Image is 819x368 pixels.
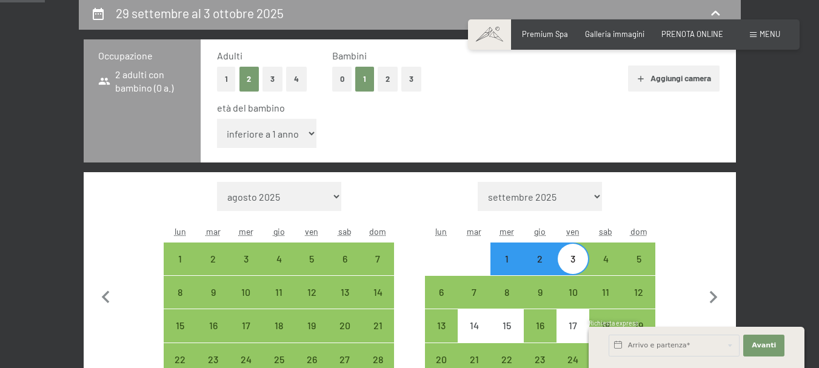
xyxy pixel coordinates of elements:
[557,309,589,342] div: Fri Oct 17 2025
[492,287,522,318] div: 8
[295,276,328,309] div: arrivo/check-in possibile
[230,309,262,342] div: arrivo/check-in possibile
[622,309,655,342] div: arrivo/check-in possibile
[164,243,196,275] div: arrivo/check-in possibile
[197,309,230,342] div: Tue Sep 16 2025
[361,276,394,309] div: Sun Sep 14 2025
[197,243,230,275] div: Tue Sep 02 2025
[425,309,458,342] div: Mon Oct 13 2025
[230,243,262,275] div: arrivo/check-in possibile
[355,67,374,92] button: 1
[623,287,654,318] div: 12
[622,243,655,275] div: Sun Oct 05 2025
[760,29,780,39] span: Menu
[286,67,307,92] button: 4
[295,243,328,275] div: Fri Sep 05 2025
[262,309,295,342] div: Thu Sep 18 2025
[490,309,523,342] div: Wed Oct 15 2025
[589,319,638,327] span: Richiesta express
[752,341,776,350] span: Avanti
[743,335,784,356] button: Avanti
[557,243,589,275] div: Fri Oct 03 2025
[262,309,295,342] div: arrivo/check-in possibile
[361,243,394,275] div: arrivo/check-in possibile
[490,243,523,275] div: arrivo/check-in possibile
[217,50,242,61] span: Adulti
[522,29,568,39] a: Premium Spa
[534,226,546,236] abbr: giovedì
[296,254,327,284] div: 5
[589,309,622,342] div: arrivo/check-in possibile
[164,276,196,309] div: arrivo/check-in possibile
[458,276,490,309] div: Tue Oct 07 2025
[426,287,456,318] div: 6
[165,321,195,351] div: 15
[557,276,589,309] div: Fri Oct 10 2025
[217,101,710,115] div: età del bambino
[492,254,522,284] div: 1
[175,226,186,236] abbr: lunedì
[329,309,361,342] div: arrivo/check-in possibile
[206,226,221,236] abbr: martedì
[558,321,588,351] div: 17
[425,309,458,342] div: arrivo/check-in possibile
[628,65,720,92] button: Aggiungi camera
[330,287,360,318] div: 13
[197,276,230,309] div: arrivo/check-in possibile
[264,254,294,284] div: 4
[332,50,367,61] span: Bambini
[590,254,621,284] div: 4
[458,309,490,342] div: Tue Oct 14 2025
[262,243,295,275] div: Thu Sep 04 2025
[490,276,523,309] div: Wed Oct 08 2025
[492,321,522,351] div: 15
[525,254,555,284] div: 2
[361,243,394,275] div: Sun Sep 07 2025
[557,276,589,309] div: arrivo/check-in possibile
[295,243,328,275] div: arrivo/check-in possibile
[525,287,555,318] div: 9
[599,226,612,236] abbr: sabato
[198,321,229,351] div: 16
[566,226,580,236] abbr: venerdì
[557,243,589,275] div: arrivo/check-in possibile
[425,276,458,309] div: Mon Oct 06 2025
[98,49,187,62] h3: Occupazione
[589,309,622,342] div: Sat Oct 18 2025
[369,226,386,236] abbr: domenica
[589,243,622,275] div: arrivo/check-in possibile
[524,276,557,309] div: Thu Oct 09 2025
[363,254,393,284] div: 7
[198,254,229,284] div: 2
[239,67,259,92] button: 2
[231,287,261,318] div: 10
[273,226,285,236] abbr: giovedì
[589,276,622,309] div: arrivo/check-in possibile
[116,5,284,21] h2: 29 settembre al 3 ottobre 2025
[363,321,393,351] div: 21
[230,309,262,342] div: Wed Sep 17 2025
[558,287,588,318] div: 10
[401,67,421,92] button: 3
[459,287,489,318] div: 7
[217,67,236,92] button: 1
[490,243,523,275] div: Wed Oct 01 2025
[165,254,195,284] div: 1
[295,276,328,309] div: Fri Sep 12 2025
[467,226,481,236] abbr: martedì
[164,309,196,342] div: arrivo/check-in possibile
[426,321,456,351] div: 13
[585,29,644,39] span: Galleria immagini
[332,67,352,92] button: 0
[197,243,230,275] div: arrivo/check-in possibile
[338,226,352,236] abbr: sabato
[295,309,328,342] div: Fri Sep 19 2025
[165,287,195,318] div: 8
[164,243,196,275] div: Mon Sep 01 2025
[329,276,361,309] div: arrivo/check-in possibile
[230,243,262,275] div: Wed Sep 03 2025
[524,309,557,342] div: Thu Oct 16 2025
[622,243,655,275] div: arrivo/check-in possibile
[264,287,294,318] div: 11
[239,226,253,236] abbr: mercoledì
